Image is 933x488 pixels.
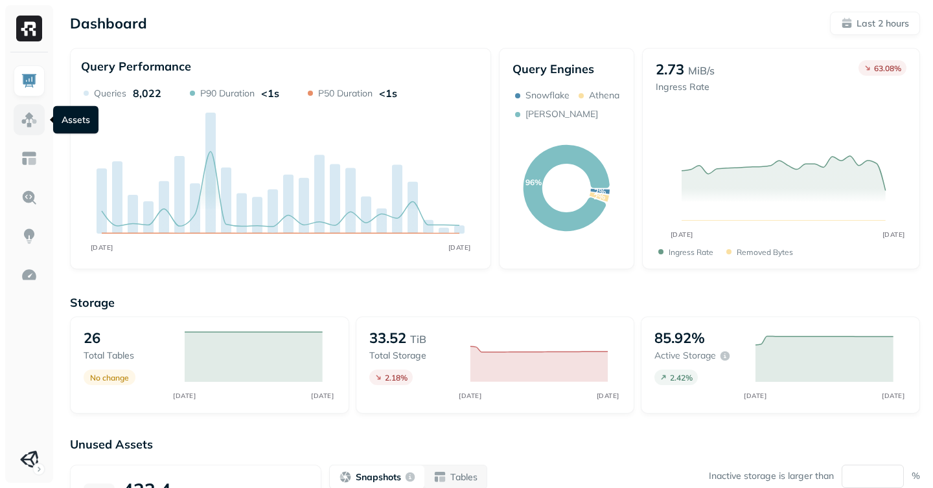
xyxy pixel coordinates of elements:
[459,392,481,399] tspan: [DATE]
[70,295,920,310] p: Storage
[21,228,38,245] img: Insights
[688,63,715,78] p: MiB/s
[356,471,401,483] p: Snapshots
[882,230,904,239] tspan: [DATE]
[594,186,606,196] text: 2%
[410,331,426,347] p: TiB
[525,108,598,120] p: [PERSON_NAME]
[912,470,920,482] p: %
[654,349,716,362] p: Active storage
[21,111,38,128] img: Assets
[450,471,478,483] p: Tables
[81,59,191,74] p: Query Performance
[830,12,920,35] button: Last 2 hours
[369,349,457,362] p: Total storage
[90,373,129,383] p: No change
[200,87,255,100] p: P90 Duration
[21,150,38,167] img: Asset Explorer
[670,230,693,239] tspan: [DATE]
[70,14,147,32] p: Dashboard
[709,470,834,482] p: Inactive storage is larger than
[261,87,279,100] p: <1s
[589,89,619,102] p: Athena
[21,267,38,283] img: Optimization
[656,81,715,93] p: Ingress Rate
[91,243,113,252] tspan: [DATE]
[385,373,408,383] p: 2.18 %
[874,63,901,73] p: 63.08 %
[513,61,621,76] p: Query Engines
[21,189,38,206] img: Query Explorer
[84,329,100,347] p: 26
[882,392,905,399] tspan: [DATE]
[525,89,570,102] p: Snowflake
[133,87,161,100] p: 8,022
[53,106,98,134] div: Assets
[525,177,542,187] text: 96%
[21,72,38,89] img: Dashboard
[369,329,406,347] p: 33.52
[670,373,693,383] p: 2.42 %
[597,392,619,399] tspan: [DATE]
[737,247,793,257] p: Removed bytes
[593,192,605,201] text: 2%
[16,16,42,41] img: Ryft
[70,437,920,452] p: Unused Assets
[744,392,767,399] tspan: [DATE]
[448,243,471,252] tspan: [DATE]
[174,392,196,399] tspan: [DATE]
[311,392,334,399] tspan: [DATE]
[654,329,705,347] p: 85.92%
[94,87,126,100] p: Queries
[318,87,373,100] p: P50 Duration
[84,349,172,362] p: Total tables
[656,60,684,78] p: 2.73
[20,450,38,469] img: Unity
[379,87,397,100] p: <1s
[669,247,713,257] p: Ingress Rate
[857,17,909,30] p: Last 2 hours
